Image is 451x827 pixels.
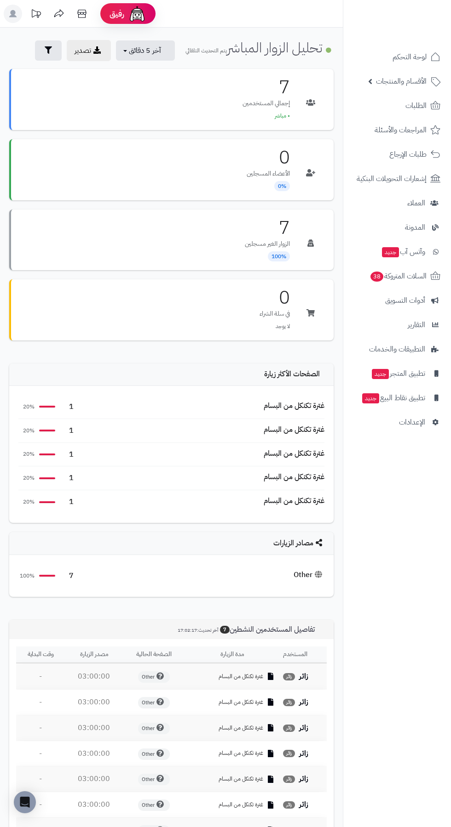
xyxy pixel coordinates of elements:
a: الإعدادات [349,411,445,433]
img: ai-face.png [128,5,146,23]
h3: 7 [245,219,290,237]
span: 38 [370,272,383,282]
h4: الصفحات الأكثر زيارة [18,370,324,379]
span: غترة تكنكل من البسام [219,801,263,809]
span: 1 [60,449,74,460]
span: زائر [283,776,295,783]
small: يتم التحديث التلقائي [185,46,227,55]
span: جديد [382,247,399,257]
span: غترة تكنكل من البسام [219,775,263,783]
span: زائر [283,801,295,809]
span: 1 [60,473,74,483]
span: آخر 5 دقائق [129,45,161,56]
a: الطلبات [349,95,445,117]
a: تطبيق نقاط البيعجديد [349,387,445,409]
p: الأعضاء المسجلين [247,169,290,178]
span: 1 [60,402,74,412]
h3: 7 [243,78,290,96]
span: أدوات التسويق [385,294,425,307]
p: في سلة الشراء [260,309,290,318]
span: التطبيقات والخدمات [369,343,425,356]
a: طلبات الإرجاع [349,143,445,165]
td: 03:00:00 [65,741,122,766]
th: مدة الزيارة [185,646,279,663]
span: 17:02:17 [178,627,197,634]
span: Other [138,697,170,708]
span: المراجعات والأسئلة [375,124,427,136]
a: أدوات التسويق [349,289,445,312]
a: إشعارات التحويلات البنكية [349,168,445,190]
div: غترة تكنكل من البسام [264,425,324,435]
span: 1 [60,425,74,436]
span: الإعدادات [399,416,425,429]
th: وقت البداية [16,646,65,663]
div: Open Intercom Messenger [14,791,36,813]
span: 20% [18,474,35,482]
span: غترة تكنكل من البسام [219,698,263,706]
span: 7 [220,626,230,634]
span: 20% [18,498,35,506]
td: 03:00:00 [65,792,122,817]
strong: زائر [299,748,308,759]
div: غترة تكنكل من البسام [264,496,324,506]
span: 1 [60,497,74,507]
span: 100% [18,572,35,580]
span: Other [138,748,170,760]
th: الصفحة الحالية [123,646,185,663]
a: تطبيق المتجرجديد [349,363,445,385]
span: وآتس آب [381,245,425,258]
span: تطبيق نقاط البيع [361,391,425,404]
span: 100% [268,251,290,261]
span: - [39,773,42,784]
span: المدونة [405,221,425,234]
a: لوحة التحكم [349,46,445,68]
h3: 0 [247,148,290,167]
div: Other [294,570,324,580]
span: طلبات الإرجاع [389,148,427,161]
span: غترة تكنكل من البسام [219,724,263,732]
a: التقارير [349,314,445,336]
span: 0% [274,181,290,191]
p: إجمالي المستخدمين [243,99,290,108]
th: المستخدم [279,646,327,663]
a: وآتس آبجديد [349,241,445,263]
td: 03:00:00 [65,664,122,689]
div: غترة تكنكل من البسام [264,401,324,411]
img: logo-2.png [388,25,442,44]
td: 03:00:00 [65,766,122,792]
strong: زائر [299,671,308,682]
h1: تحليل الزوار المباشر [185,40,334,55]
span: Other [138,671,170,683]
span: السلات المتروكة [370,270,427,283]
a: التطبيقات والخدمات [349,338,445,360]
td: 03:00:00 [65,715,122,741]
div: غترة تكنكل من البسام [264,448,324,459]
span: 20% [18,450,35,458]
span: الطلبات [405,99,427,112]
span: جديد [362,393,379,403]
span: لوحة التحكم [393,51,427,63]
td: 03:00:00 [65,690,122,715]
span: جديد [372,369,389,379]
span: زائر [283,673,295,680]
strong: زائر [299,773,308,784]
span: Other [138,723,170,734]
span: لا يوجد [276,322,290,330]
span: 20% [18,427,35,435]
button: آخر 5 دقائق [116,40,175,61]
p: الزوار الغير مسجلين [245,239,290,249]
span: - [39,722,42,733]
span: Other [138,799,170,811]
h3: تفاصيل المستخدمين النشطين [171,625,327,634]
span: زائر [283,699,295,706]
span: - [39,671,42,682]
span: - [39,799,42,810]
strong: زائر [299,722,308,733]
span: العملاء [407,197,425,210]
span: إشعارات التحويلات البنكية [357,172,427,185]
a: تصدير [67,40,111,61]
small: آخر تحديث: [178,627,218,634]
a: تحديثات المنصة [24,5,47,25]
span: • مباشر [275,112,290,120]
span: زائر [283,725,295,732]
